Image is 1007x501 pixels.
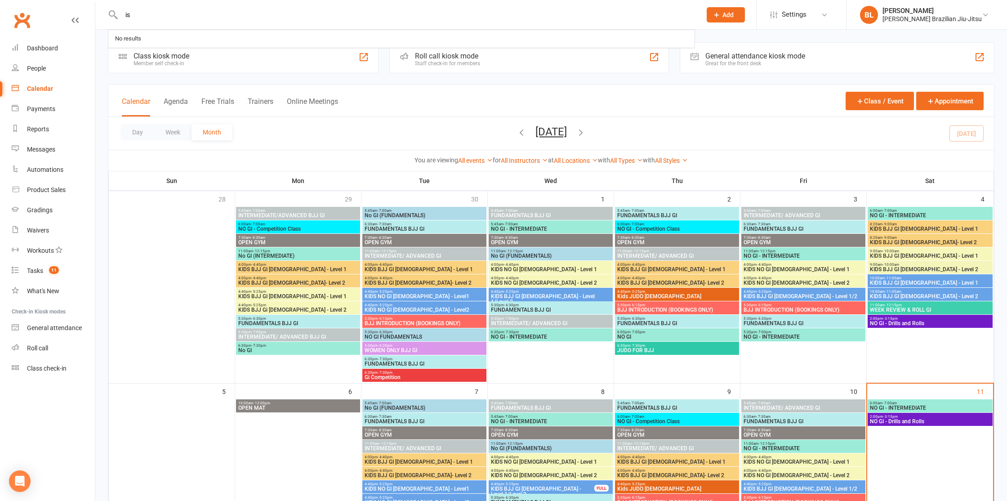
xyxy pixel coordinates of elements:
[617,213,737,218] span: FUNDAMENTALS BJJ GI
[27,206,53,214] div: Gradings
[251,317,266,321] span: - 6:30pm
[471,191,487,206] div: 30
[490,280,611,286] span: KIDS NO GI [DEMOGRAPHIC_DATA] - Level 2
[554,157,598,164] a: All Locations
[490,240,611,245] span: OPEN GYM
[504,263,519,267] span: - 4:40pm
[238,213,358,218] span: INTERMEDIATE/ADVANCED BJJ GI
[27,267,43,274] div: Tasks
[885,303,902,307] span: - 12:15pm
[27,45,58,52] div: Dashboard
[238,263,358,267] span: 4:00pm
[251,330,266,334] span: - 7:00pm
[617,249,737,253] span: 11:00am
[504,290,519,294] span: - 5:25pm
[617,290,737,294] span: 4:40pm
[882,236,897,240] span: - 9:00am
[27,324,82,331] div: General attendance
[869,280,991,286] span: KIDS BJJ GI [DEMOGRAPHIC_DATA] - Level 1
[630,344,645,348] span: - 7:30pm
[27,287,59,295] div: What's New
[238,317,358,321] span: 5:30pm
[364,249,485,253] span: 11:00am
[251,303,266,307] span: - 5:25pm
[238,236,358,240] span: 7:30am
[12,79,95,99] a: Calendar
[743,222,864,226] span: 6:30am
[251,263,266,267] span: - 4:40pm
[490,330,611,334] span: 6:30pm
[757,263,771,267] span: - 4:40pm
[743,321,864,326] span: FUNDAMENTALS BJJ GI
[235,171,361,190] th: Mon
[377,401,392,405] span: - 7:00am
[757,303,771,307] span: - 6:10pm
[238,334,358,340] span: INTERMEDIATE/ ADVANCED BJJ GI
[251,236,265,240] span: - 8:30am
[490,253,611,259] span: No GI (FUNDAMENTALS)
[112,32,144,45] div: No results
[12,58,95,79] a: People
[630,330,645,334] span: - 7:00pm
[722,11,734,18] span: Add
[377,209,392,213] span: - 7:00am
[134,52,189,60] div: Class kiosk mode
[854,191,866,206] div: 3
[743,267,864,272] span: KIDS NO GI [DEMOGRAPHIC_DATA] - Level 1
[630,222,644,226] span: - 7:00am
[617,401,737,405] span: 5:45am
[617,317,737,321] span: 5:30pm
[743,213,864,218] span: INTERMEDIATE/ ADVANCED GI
[743,280,864,286] span: KIDS NO GI [DEMOGRAPHIC_DATA] - Level 2
[869,249,991,253] span: 9:00am
[238,294,358,299] span: KIDS BJJ GI [DEMOGRAPHIC_DATA] - Level 1
[630,401,644,405] span: - 7:00am
[504,317,519,321] span: - 7:00pm
[27,344,48,352] div: Roll call
[238,344,358,348] span: 6:30pm
[981,191,994,206] div: 4
[869,303,991,307] span: 11:00am
[364,236,485,240] span: 7:30am
[705,52,805,60] div: General attendance kiosk mode
[364,240,485,245] span: OPEN GYM
[869,222,991,226] span: 8:20am
[490,303,611,307] span: 5:30pm
[415,52,480,60] div: Roll call kiosk mode
[364,222,485,226] span: 6:30am
[364,209,485,213] span: 5:45am
[251,209,265,213] span: - 7:00am
[490,317,611,321] span: 5:30pm
[238,330,358,334] span: 5:30pm
[475,384,487,398] div: 7
[364,371,485,375] span: 6:30pm
[632,249,649,253] span: - 12:15pm
[218,191,235,206] div: 28
[364,253,485,259] span: INTERMEDIATE/ ADVANCED GI
[869,213,991,218] span: NO GI - INTERMEDIATE
[743,405,864,411] span: INTERMEDIATE/ ADVANCED GI
[869,240,991,245] span: KIDS BJJ GI [DEMOGRAPHIC_DATA]- Level 2
[757,290,771,294] span: - 5:25pm
[869,226,991,232] span: KIDS BJJ GI [DEMOGRAPHIC_DATA] - Level 1
[743,236,864,240] span: 7:30am
[617,222,737,226] span: 6:00am
[12,281,95,301] a: What's New
[49,266,59,274] span: 11
[12,139,95,160] a: Messages
[869,236,991,240] span: 8:20am
[12,180,95,200] a: Product Sales
[364,307,485,313] span: KIDS NO GI [DEMOGRAPHIC_DATA] - Level2
[643,157,655,164] strong: with
[617,253,737,259] span: INTERMEDIATE/ ADVANCED GI
[27,365,67,372] div: Class check-in
[504,276,519,280] span: - 4:40pm
[757,330,771,334] span: - 7:00pm
[364,317,485,321] span: 5:30pm
[27,166,63,173] div: Automations
[378,317,392,321] span: - 6:10pm
[617,334,737,340] span: NO GI
[238,253,358,259] span: No GI (INTERMEDIATE)
[378,330,392,334] span: - 6:30pm
[743,303,864,307] span: 5:30pm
